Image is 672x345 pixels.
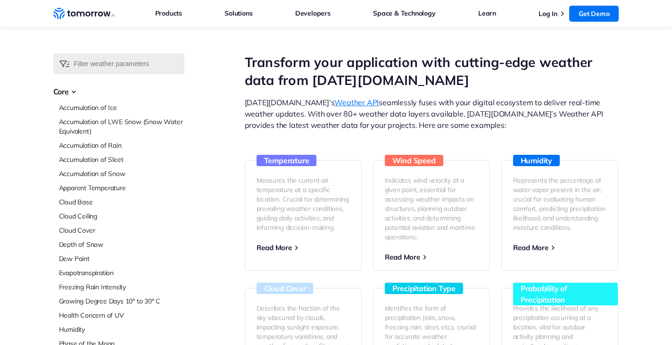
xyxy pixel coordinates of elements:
[245,160,362,271] a: Temperature Measures the current air temperature at a specific location. Crucial for determining ...
[224,7,252,19] a: Solutions
[295,7,331,19] a: Developers
[155,7,182,19] a: Products
[59,197,184,207] a: Cloud Base
[59,311,184,320] a: Health Concern of UV
[539,9,557,18] a: Log In
[373,160,490,271] a: Wind Speed Indicates wind velocity at a given point, essential for assessing weather impacts on s...
[59,183,184,193] a: Apparent Temperature
[385,252,420,261] span: Read More
[257,155,317,166] h3: Temperature
[373,7,435,19] a: Space & Technology
[501,160,618,271] a: Humidity Represents the percentage of water vapor present in the air, crucial for evaluating huma...
[59,240,184,249] a: Depth of Snow
[257,283,314,294] h3: Cloud Cover
[59,211,184,221] a: Cloud Ceiling
[257,176,350,232] p: Measures the current air temperature at a specific location. Crucial for determining prevailing w...
[385,155,443,166] h3: Wind Speed
[385,176,478,242] p: Indicates wind velocity at a given point, essential for assessing weather impacts on structures, ...
[569,6,619,22] a: Get Demo
[334,98,379,107] a: Weather API
[513,155,560,166] h3: Humidity
[59,325,184,334] a: Humidity
[59,282,184,292] a: Freezing Rain Intensity
[478,7,496,19] a: Learn
[245,97,619,131] p: [DATE][DOMAIN_NAME]’s seamlessly fuses with your digital ecosystem to deliver real-time weather u...
[385,283,463,294] h3: Precipitation Type
[59,226,184,235] a: Cloud Cover
[59,141,184,150] a: Accumulation of Rain
[59,155,184,164] a: Accumulation of Sleet
[53,86,184,97] h3: Core
[59,169,184,178] a: Accumulation of Snow
[257,243,292,252] span: Read More
[59,296,184,306] a: Growing Degree Days 10° to 30° C
[59,103,184,112] a: Accumulation of Ice
[513,243,548,252] span: Read More
[245,53,619,89] h1: Transform your application with cutting-edge weather data from [DATE][DOMAIN_NAME]
[513,283,618,305] h3: Probability of Precipitation
[513,176,606,232] p: Represents the percentage of water vapor present in the air, crucial for evaluating human comfort...
[53,53,184,74] input: Filter weather parameters
[53,7,115,21] a: Home link
[59,254,184,263] a: Dew Point
[59,268,184,278] a: Evapotranspiration
[59,117,184,136] a: Accumulation of LWE Snow (Snow Water Equivalent)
